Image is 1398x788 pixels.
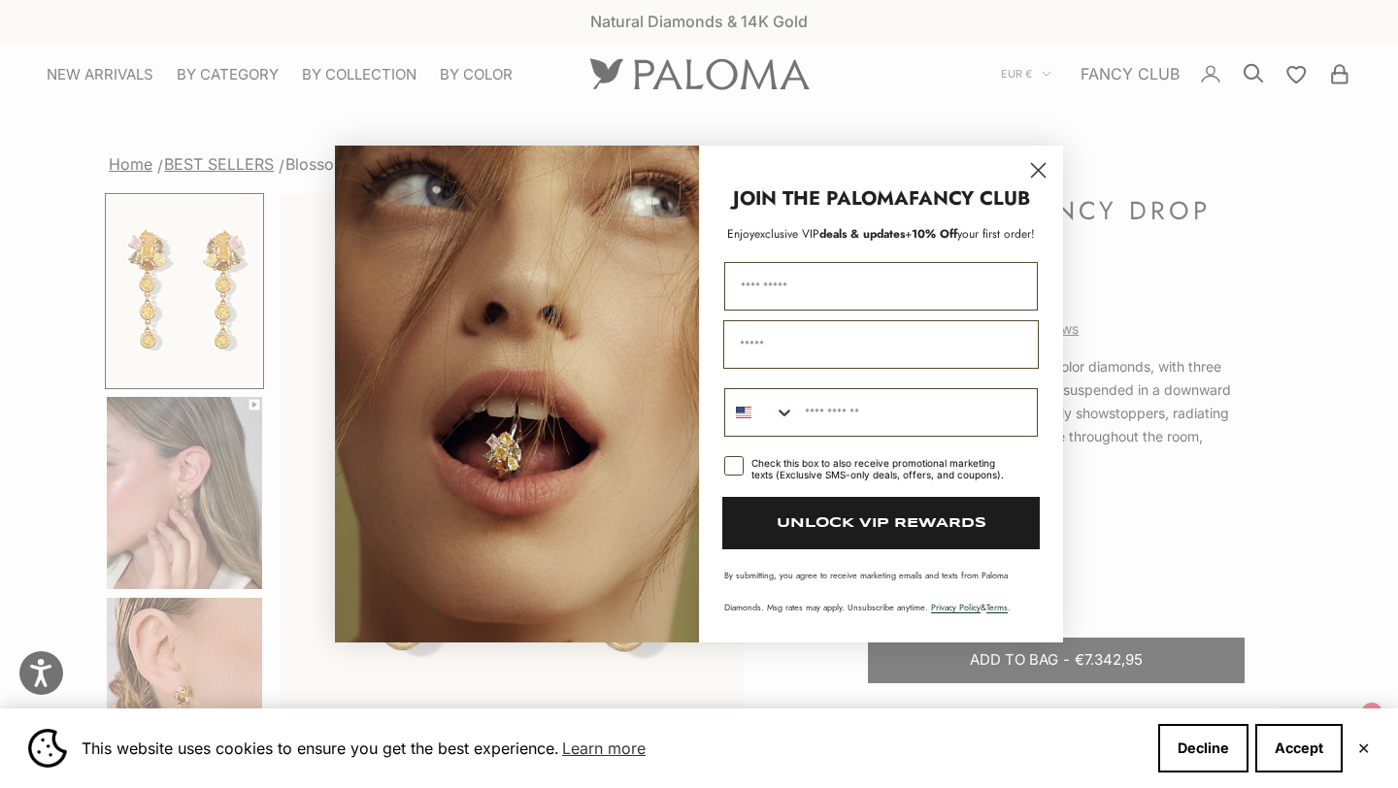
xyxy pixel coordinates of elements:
span: deals & updates [754,225,905,243]
button: Decline [1158,724,1248,772]
span: exclusive VIP [754,225,819,243]
a: Learn more [559,734,649,763]
a: Privacy Policy [931,601,981,613]
span: Enjoy [727,225,754,243]
div: Check this box to also receive promotional marketing texts (Exclusive SMS-only deals, offers, and... [751,457,1015,480]
button: Accept [1255,724,1343,772]
span: This website uses cookies to ensure you get the best experience. [82,734,1143,763]
span: + your first order! [905,225,1035,243]
span: & . [931,601,1011,613]
button: Search Countries [725,389,795,436]
input: Email [723,320,1039,369]
span: 10% Off [912,225,957,243]
p: By submitting, you agree to receive marketing emails and texts from Paloma Diamonds. Msg rates ma... [724,569,1038,613]
input: First Name [724,262,1038,311]
strong: JOIN THE PALOMA [733,184,909,213]
a: Terms [986,601,1008,613]
button: Close [1357,742,1370,754]
img: Loading... [335,146,699,642]
input: Phone Number [795,389,1037,436]
button: UNLOCK VIP REWARDS [722,497,1040,549]
button: Close dialog [1021,153,1055,187]
img: United States [736,405,751,420]
img: Cookie banner [28,729,67,768]
strong: FANCY CLUB [909,184,1030,213]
